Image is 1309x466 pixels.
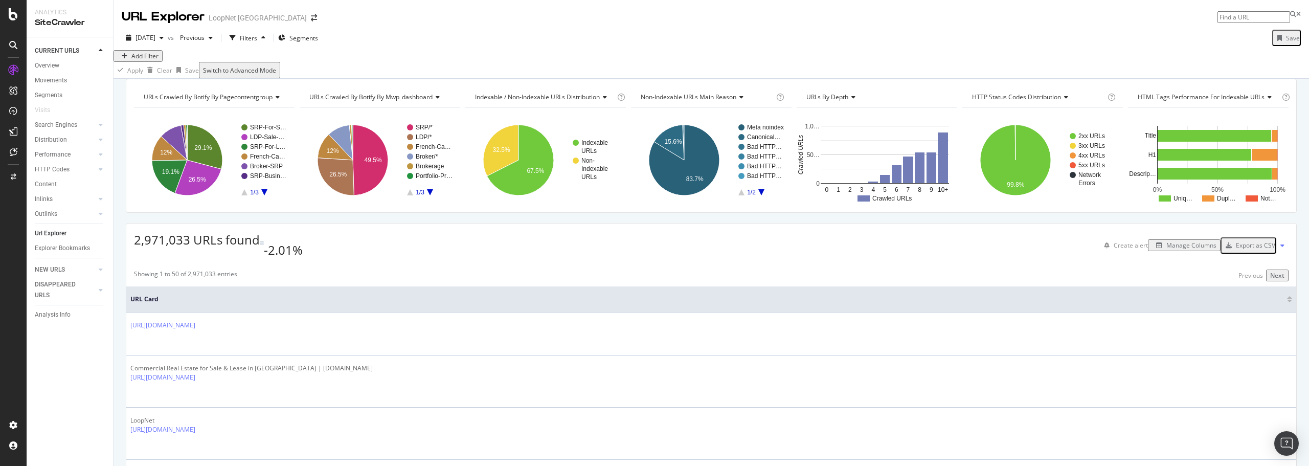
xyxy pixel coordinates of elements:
[581,166,608,173] text: Indexable
[35,8,105,17] div: Analytics
[289,34,318,42] span: Segments
[327,147,339,154] text: 12%
[1138,93,1265,101] span: HTML Tags Performance for Indexable URLs
[250,153,285,161] text: French-Ca…
[581,158,595,165] text: Non-
[35,279,86,301] div: DISAPPEARED URLS
[35,264,65,275] div: NEW URLS
[1166,241,1216,250] div: Manage Columns
[35,164,96,175] a: HTTP Codes
[35,194,96,205] a: Inlinks
[1100,237,1148,254] button: Create alert
[797,116,957,205] div: A chart.
[311,14,317,21] div: arrow-right-arrow-left
[35,135,67,145] div: Distribution
[35,60,59,71] div: Overview
[1238,271,1263,280] div: Previous
[203,66,276,75] div: Switch to Advanced Mode
[883,186,887,193] text: 5
[194,144,212,151] text: 29.1%
[1128,116,1289,205] div: A chart.
[1136,89,1280,105] h4: HTML Tags Performance for Indexable URLs
[416,153,438,161] text: Broker/*
[1260,195,1276,203] text: Not…
[250,134,284,141] text: LDP-Sale-…
[35,120,77,130] div: Search Engines
[35,17,105,29] div: SiteCrawler
[493,146,510,153] text: 32.5%
[130,295,1284,304] span: URL Card
[747,153,782,161] text: Bad HTTP…
[1173,195,1192,203] text: Uniq…
[130,364,373,373] div: Commercial Real Estate for Sale & Lease in [GEOGRAPHIC_DATA] | [DOMAIN_NAME]
[35,309,106,320] a: Analysis Info
[134,231,260,248] span: 2,971,033 URLs found
[134,270,237,281] div: Showing 1 to 50 of 2,971,033 entries
[130,416,195,425] div: LoopNet
[1078,172,1101,179] text: Network
[1266,270,1289,281] button: Next
[581,174,597,181] text: URLs
[176,33,205,42] span: Previous
[35,243,90,254] div: Explorer Bookmarks
[168,33,176,42] span: vs
[250,173,286,180] text: SRP-Busin…
[747,173,782,180] text: Bad HTTP…
[278,30,318,46] button: Segments
[131,52,159,60] div: Add Filter
[665,138,682,145] text: 15.6%
[1078,152,1105,160] text: 4xx URLs
[747,124,784,131] text: Meta noindex
[162,168,179,175] text: 19.1%
[962,116,1123,205] svg: A chart.
[250,163,283,170] text: Broker-SRP
[1078,143,1105,150] text: 3xx URLs
[35,46,79,56] div: CURRENT URLS
[1148,239,1221,251] button: Manage Columns
[475,93,600,101] span: Indexable / Non-Indexable URLs distribution
[1236,241,1275,250] div: Export as CSV
[35,149,71,160] div: Performance
[581,140,608,147] text: Indexable
[1272,30,1301,46] button: Save
[130,425,195,434] a: [URL][DOMAIN_NAME]
[130,321,195,329] a: [URL][DOMAIN_NAME]
[416,124,433,131] text: SRP/*
[114,62,143,78] button: Apply
[35,46,96,56] a: CURRENT URLS
[1153,186,1162,193] text: 0%
[807,151,820,159] text: 50…
[848,186,852,193] text: 2
[747,134,780,141] text: Canonical…
[872,195,912,203] text: Crawled URLs
[416,189,424,196] text: 1/3
[465,116,626,205] svg: A chart.
[804,89,948,105] h4: URLs by Depth
[631,116,792,205] svg: A chart.
[35,179,57,190] div: Content
[35,228,66,239] div: Url Explorer
[35,264,96,275] a: NEW URLS
[329,171,347,179] text: 26.5%
[300,116,460,205] svg: A chart.
[189,176,206,183] text: 26.5%
[805,123,820,130] text: 1,0…
[307,89,451,105] h4: URLs Crawled By Botify By mwp_dashboard
[747,144,782,151] text: Bad HTTP…
[871,186,875,193] text: 4
[1270,271,1284,280] div: Next
[686,175,704,183] text: 83.7%
[1217,195,1236,203] text: Dupl…
[250,144,285,151] text: SRP-For-L…
[134,116,295,205] div: A chart.
[938,186,948,193] text: 10+
[130,373,195,382] a: [URL][DOMAIN_NAME]
[35,243,106,254] a: Explorer Bookmarks
[1114,241,1148,250] div: Create alert
[797,135,804,174] text: Crawled URLs
[35,228,106,239] a: Url Explorer
[972,93,1061,101] span: HTTP Status Codes Distribution
[918,186,921,193] text: 8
